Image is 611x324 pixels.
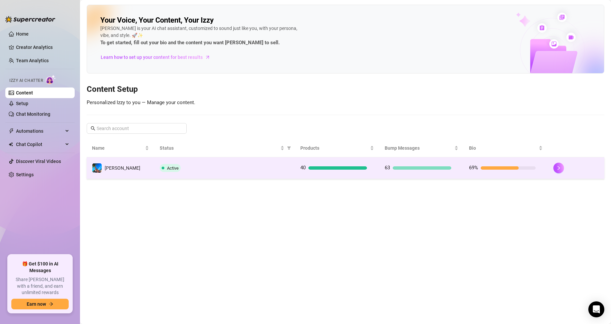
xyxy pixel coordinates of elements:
[92,144,144,152] span: Name
[49,302,53,306] span: arrow-right
[286,143,292,153] span: filter
[87,99,195,105] span: Personalized Izzy to you — Manage your content.
[100,25,300,47] div: [PERSON_NAME] is your AI chat assistant, customized to sound just like you, with your persona, vi...
[11,299,69,309] button: Earn nowarrow-right
[300,144,369,152] span: Products
[295,139,379,157] th: Products
[100,16,214,25] h2: Your Voice, Your Content, Your Izzy
[556,166,561,170] span: right
[287,146,291,150] span: filter
[16,111,50,117] a: Chat Monitoring
[300,165,306,171] span: 40
[87,139,154,157] th: Name
[16,172,34,177] a: Settings
[160,144,279,152] span: Status
[379,139,464,157] th: Bump Messages
[16,42,69,53] a: Creator Analytics
[92,163,102,173] img: Ryan
[464,139,548,157] th: Bio
[97,125,177,132] input: Search account
[91,126,95,131] span: search
[16,101,28,106] a: Setup
[385,165,390,171] span: 63
[9,78,43,84] span: Izzy AI Chatter
[105,165,140,171] span: [PERSON_NAME]
[167,166,179,171] span: Active
[16,139,63,150] span: Chat Copilot
[154,139,295,157] th: Status
[469,165,478,171] span: 69%
[11,261,69,274] span: 🎁 Get $100 in AI Messages
[204,54,211,61] span: arrow-right
[16,31,29,37] a: Home
[46,75,56,84] img: AI Chatter
[101,54,203,61] span: Learn how to set up your content for best results
[5,16,55,23] img: logo-BBDzfeDw.svg
[553,163,564,173] button: right
[16,58,49,63] a: Team Analytics
[16,159,61,164] a: Discover Viral Videos
[16,126,63,136] span: Automations
[9,128,14,134] span: thunderbolt
[9,142,13,147] img: Chat Copilot
[588,301,604,317] div: Open Intercom Messenger
[100,52,215,63] a: Learn how to set up your content for best results
[27,301,46,307] span: Earn now
[16,90,33,95] a: Content
[469,144,537,152] span: Bio
[100,40,280,46] strong: To get started, fill out your bio and the content you want [PERSON_NAME] to sell.
[385,144,453,152] span: Bump Messages
[87,84,604,95] h3: Content Setup
[501,5,604,73] img: ai-chatter-content-library-cLFOSyPT.png
[11,276,69,296] span: Share [PERSON_NAME] with a friend, and earn unlimited rewards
